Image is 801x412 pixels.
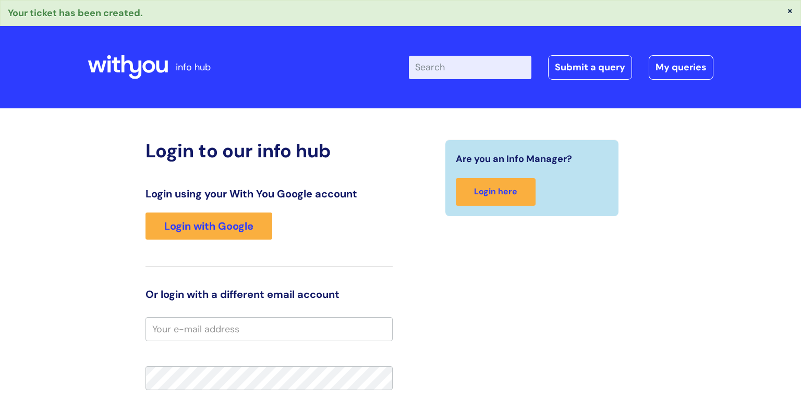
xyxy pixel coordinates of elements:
[145,140,393,162] h2: Login to our info hub
[145,188,393,200] h3: Login using your With You Google account
[787,6,793,15] button: ×
[145,317,393,341] input: Your e-mail address
[176,59,211,76] p: info hub
[145,213,272,240] a: Login with Google
[649,55,713,79] a: My queries
[456,178,536,206] a: Login here
[456,151,572,167] span: Are you an Info Manager?
[548,55,632,79] a: Submit a query
[409,56,531,79] input: Search
[145,288,393,301] h3: Or login with a different email account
